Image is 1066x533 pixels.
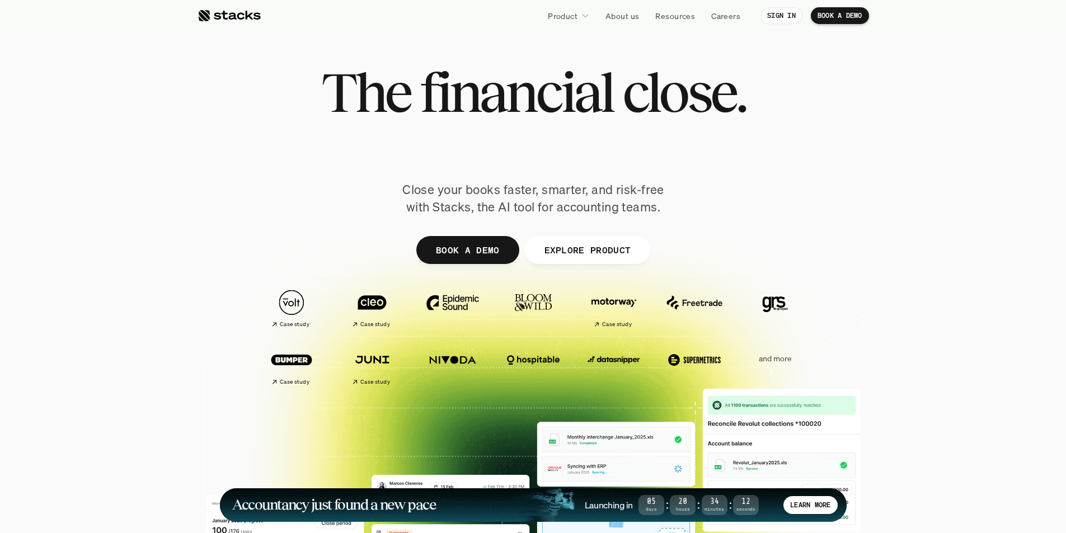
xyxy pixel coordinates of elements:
[705,6,747,26] a: Careers
[393,181,673,216] p: Close your books faster, smarter, and risk-free with Stacks, the AI tool for accounting teams.
[740,354,810,364] p: and more
[579,284,649,333] a: Case study
[360,321,390,328] h2: Case study
[257,284,326,333] a: Case study
[818,12,862,20] p: BOOK A DEMO
[605,10,639,22] p: About us
[670,507,696,511] span: Hours
[360,379,390,385] h2: Case study
[638,507,664,511] span: Days
[711,10,740,22] p: Careers
[733,507,759,511] span: Seconds
[790,501,830,509] p: LEARN MORE
[599,6,646,26] a: About us
[670,499,696,505] span: 20
[280,379,309,385] h2: Case study
[767,12,796,20] p: SIGN IN
[257,341,326,390] a: Case study
[420,67,613,117] span: financial
[702,507,727,511] span: Minutes
[760,7,802,24] a: SIGN IN
[649,6,702,26] a: Resources
[655,10,695,22] p: Resources
[232,498,436,511] h1: Accountancy just found a new pace
[220,488,847,522] a: Accountancy just found a new paceLaunching in05Days:20Hours:34Minutes:12SecondsLEARN MORE
[622,67,745,117] span: close.
[524,236,650,264] a: EXPLORE PRODUCT
[548,10,577,22] p: Product
[337,341,407,390] a: Case study
[393,117,673,168] span: Reimagined.
[280,321,309,328] h2: Case study
[585,499,633,511] h4: Launching in
[727,498,733,511] strong: :
[733,499,759,505] span: 12
[811,7,869,24] a: BOOK A DEMO
[602,321,632,328] h2: Case study
[337,284,407,333] a: Case study
[702,499,727,505] span: 34
[321,67,410,117] span: The
[638,499,664,505] span: 05
[664,498,670,511] strong: :
[696,498,701,511] strong: :
[544,242,631,258] p: EXPLORE PRODUCT
[435,242,499,258] p: BOOK A DEMO
[416,236,519,264] a: BOOK A DEMO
